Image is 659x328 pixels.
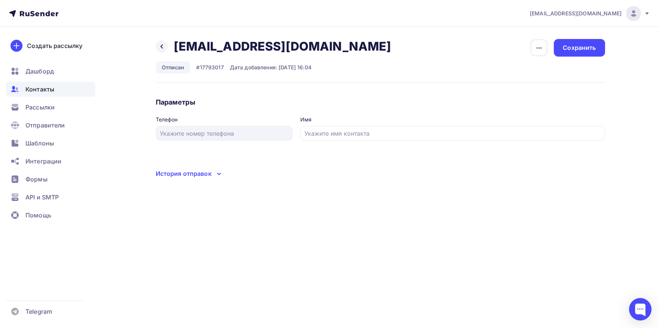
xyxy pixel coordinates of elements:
[6,64,95,79] a: Дашборд
[25,85,54,94] span: Контакты
[25,157,61,166] span: Интеграции
[300,116,605,126] legend: Имя
[27,41,82,50] div: Создать рассылку
[160,129,288,138] input: Укажите номер телефона
[156,116,292,126] legend: Телефон
[25,121,65,130] span: Отправители
[156,169,212,178] div: История отправок
[530,10,622,17] span: [EMAIL_ADDRESS][DOMAIN_NAME]
[196,64,224,71] div: #17793017
[25,67,54,76] span: Дашборд
[25,193,59,202] span: API и SMTP
[156,61,191,73] div: Отписан
[156,98,605,107] h4: Параметры
[530,6,650,21] a: [EMAIL_ADDRESS][DOMAIN_NAME]
[6,82,95,97] a: Контакты
[6,172,95,187] a: Формы
[304,129,601,138] input: Укажите имя контакта
[6,136,95,151] a: Шаблоны
[25,103,55,112] span: Рассылки
[230,64,312,71] div: Дата добавления: [DATE] 16:04
[25,307,52,316] span: Telegram
[25,139,54,148] span: Шаблоны
[25,211,51,220] span: Помощь
[6,118,95,133] a: Отправители
[6,100,95,115] a: Рассылки
[174,39,391,54] h2: [EMAIL_ADDRESS][DOMAIN_NAME]
[563,43,596,52] div: Сохранить
[25,175,48,184] span: Формы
